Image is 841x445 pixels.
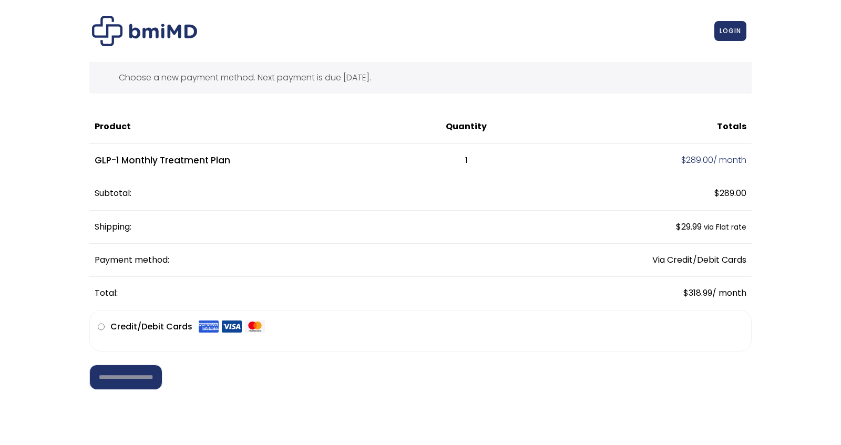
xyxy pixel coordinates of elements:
[683,287,689,299] span: $
[522,110,752,143] th: Totals
[89,244,522,277] th: Payment method:
[676,221,702,233] span: 29.99
[89,62,752,94] div: Choose a new payment method. Next payment is due [DATE].
[89,211,522,244] th: Shipping:
[714,187,746,199] span: 289.00
[89,277,522,309] th: Total:
[522,144,752,178] td: / month
[89,144,409,178] td: GLP-1 Monthly Treatment Plan
[681,154,686,166] span: $
[92,16,197,46] img: Checkout
[245,320,265,333] img: Mastercard
[704,222,746,232] small: via Flat rate
[522,244,752,277] td: Via Credit/Debit Cards
[409,144,522,178] td: 1
[714,187,720,199] span: $
[89,110,409,143] th: Product
[720,26,741,35] span: LOGIN
[683,287,712,299] span: 318.99
[199,320,219,333] img: Amex
[522,277,752,309] td: / month
[89,177,522,210] th: Subtotal:
[222,320,242,333] img: Visa
[714,21,746,41] a: LOGIN
[676,221,681,233] span: $
[110,318,265,335] label: Credit/Debit Cards
[409,110,522,143] th: Quantity
[681,154,713,166] span: 289.00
